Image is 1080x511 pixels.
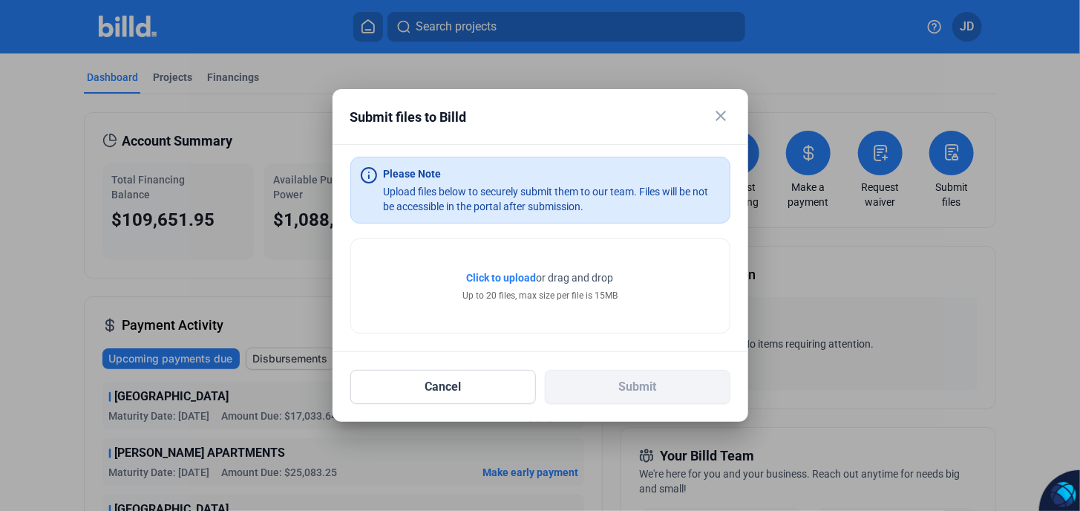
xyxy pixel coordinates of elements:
[467,272,537,284] span: Click to upload
[545,370,730,404] button: Submit
[350,107,693,128] div: Submit files to Billd
[462,289,618,302] div: Up to 20 files, max size per file is 15MB
[713,107,730,125] mat-icon: close
[384,166,442,181] div: Please Note
[537,270,614,285] span: or drag and drop
[384,184,721,214] div: Upload files below to securely submit them to our team. Files will be not be accessible in the po...
[350,370,536,404] button: Cancel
